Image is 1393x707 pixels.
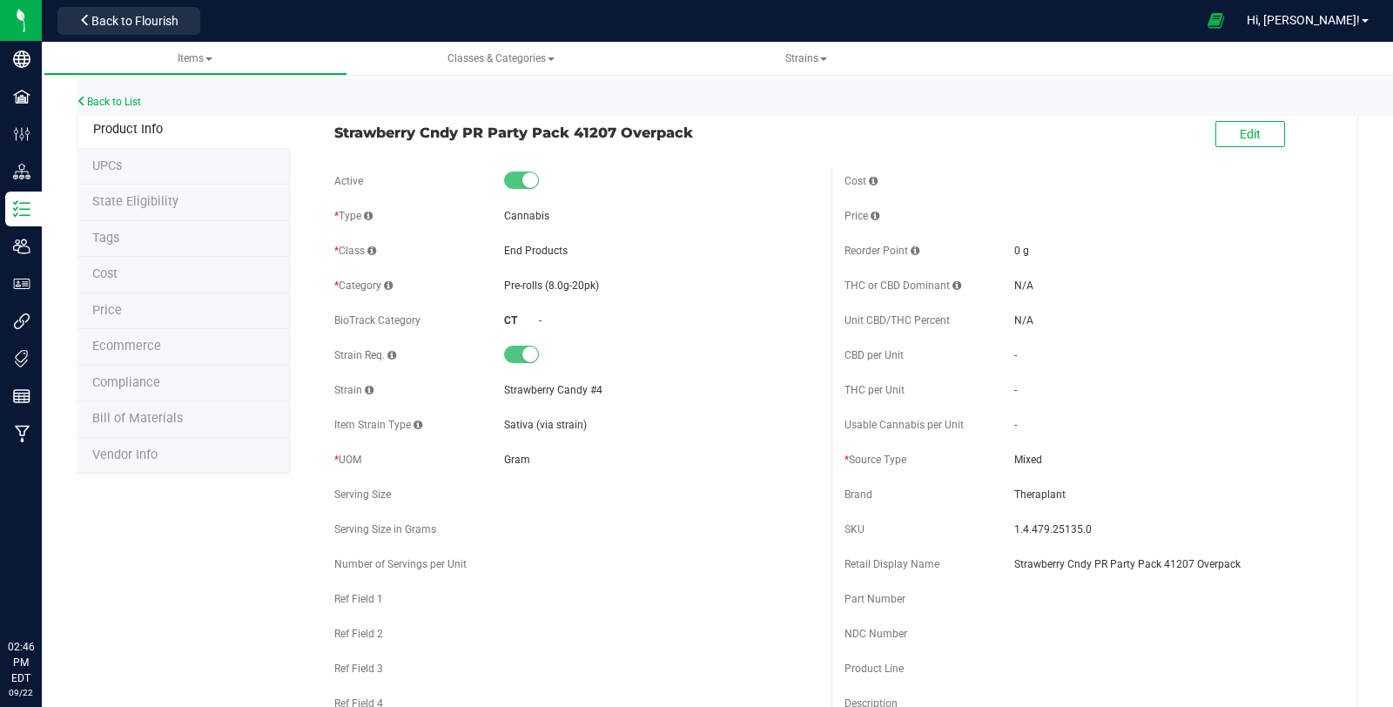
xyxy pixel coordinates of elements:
[504,210,549,222] span: Cannabis
[13,200,30,218] inline-svg: Inventory
[91,14,178,28] span: Back to Flourish
[1014,556,1329,572] span: Strawberry Cndy PR Party Pack 41207 Overpack
[92,375,160,390] span: Compliance
[13,163,30,180] inline-svg: Distribution
[845,175,878,187] span: Cost
[845,314,950,327] span: Unit CBD/THC Percent
[334,279,393,292] span: Category
[1240,127,1261,141] span: Edit
[92,266,118,281] span: Cost
[845,593,905,605] span: Part Number
[92,194,178,209] span: Tag
[13,313,30,330] inline-svg: Integrations
[845,349,904,361] span: CBD per Unit
[334,628,383,640] span: Ref Field 2
[448,52,555,64] span: Classes & Categories
[334,122,818,143] span: Strawberry Cndy PR Party Pack 41207 Overpack
[1014,384,1017,396] span: -
[845,488,872,501] span: Brand
[178,52,212,64] span: Items
[1014,245,1029,257] span: 0 g
[504,384,602,396] span: Strawberry Candy #4
[93,122,163,137] span: Product Info
[92,339,161,353] span: Ecommerce
[334,349,396,361] span: Strain Req.
[334,314,421,327] span: BioTrack Category
[1014,314,1033,327] span: N/A
[92,231,119,246] span: Tag
[8,686,34,699] p: 09/22
[13,50,30,68] inline-svg: Company
[334,210,373,222] span: Type
[92,448,158,462] span: Vendor Info
[1014,487,1329,502] span: Theraplant
[504,245,568,257] span: End Products
[504,313,539,328] div: CT
[334,384,373,396] span: Strain
[13,425,30,442] inline-svg: Manufacturing
[845,628,907,640] span: NDC Number
[504,454,530,466] span: Gram
[13,125,30,143] inline-svg: Configuration
[334,245,376,257] span: Class
[1014,419,1017,431] span: -
[17,568,70,620] iframe: Resource center
[334,663,383,675] span: Ref Field 3
[785,52,827,64] span: Strains
[845,245,919,257] span: Reorder Point
[1014,452,1329,468] span: Mixed
[504,419,587,431] span: Sativa (via strain)
[845,558,939,570] span: Retail Display Name
[13,275,30,293] inline-svg: User Roles
[845,419,964,431] span: Usable Cannabis per Unit
[57,7,200,35] button: Back to Flourish
[334,558,467,570] span: Number of Servings per Unit
[845,384,905,396] span: THC per Unit
[845,210,879,222] span: Price
[334,419,422,431] span: Item Strain Type
[845,523,865,535] span: SKU
[13,88,30,105] inline-svg: Facilities
[334,454,361,466] span: UOM
[92,411,183,426] span: Bill of Materials
[1247,13,1360,27] span: Hi, [PERSON_NAME]!
[334,175,363,187] span: Active
[334,593,383,605] span: Ref Field 1
[1014,349,1017,361] span: -
[845,663,904,675] span: Product Line
[13,350,30,367] inline-svg: Tags
[334,488,391,501] span: Serving Size
[1014,522,1329,537] span: 1.4.479.25135.0
[1196,3,1235,37] span: Open Ecommerce Menu
[334,523,436,535] span: Serving Size in Grams
[77,96,141,108] a: Back to List
[92,158,122,173] span: Tag
[539,314,542,327] span: -
[504,279,599,292] span: Pre-rolls (8.0g-20pk)
[1014,279,1033,292] span: N/A
[92,303,122,318] span: Price
[845,454,906,466] span: Source Type
[1215,121,1285,147] button: Edit
[13,238,30,255] inline-svg: Users
[13,387,30,405] inline-svg: Reports
[8,639,34,686] p: 02:46 PM EDT
[845,279,961,292] span: THC or CBD Dominant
